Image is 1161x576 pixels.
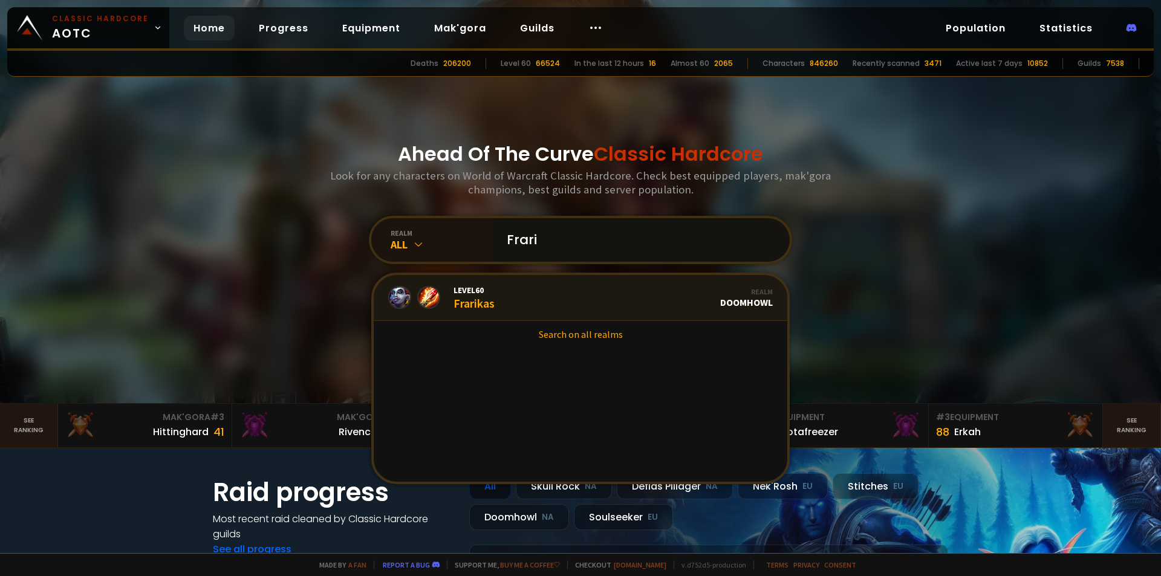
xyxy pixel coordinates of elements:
a: Statistics [1030,16,1102,40]
span: Classic Hardcore [594,140,763,167]
div: Equipment [762,411,921,424]
h4: Most recent raid cleaned by Classic Hardcore guilds [213,511,455,542]
div: 206200 [443,58,471,69]
small: EU [893,481,903,493]
small: EU [648,511,658,523]
span: Made by [312,560,366,569]
div: Equipment [936,411,1095,424]
div: Deaths [411,58,438,69]
div: Recently scanned [853,58,920,69]
a: Buy me a coffee [500,560,560,569]
a: [DOMAIN_NAME] [614,560,666,569]
div: 16 [649,58,656,69]
div: Active last 7 days [956,58,1023,69]
a: Population [936,16,1015,40]
div: Soulseeker [574,504,673,530]
small: EU [802,481,813,493]
div: Level 60 [501,58,531,69]
a: #3Equipment88Erkah [929,404,1103,447]
div: 846260 [810,58,838,69]
a: Classic HardcoreAOTC [7,7,169,48]
div: Mak'Gora [65,411,224,424]
div: Mak'Gora [239,411,398,424]
div: realm [391,228,492,238]
div: Notafreezer [780,424,838,439]
div: Guilds [1078,58,1101,69]
input: Search a character... [499,218,775,262]
small: Classic Hardcore [52,13,149,24]
div: Doomhowl [720,287,773,308]
div: Erkah [954,424,981,439]
a: Mak'Gora#3Hittinghard41 [58,404,232,447]
div: Almost 60 [671,58,709,69]
a: Mak'gora [424,16,496,40]
a: Report a bug [383,560,430,569]
a: Search on all realms [374,321,787,348]
a: Mak'Gora#2Rivench100 [232,404,406,447]
div: 7538 [1106,58,1124,69]
div: Realm [720,287,773,296]
a: a fan [348,560,366,569]
a: Privacy [793,560,819,569]
a: Consent [824,560,856,569]
div: 10852 [1027,58,1048,69]
div: 88 [936,424,949,440]
a: Guilds [510,16,564,40]
h1: Raid progress [213,473,455,511]
div: 41 [213,424,224,440]
div: Rivench [339,424,377,439]
a: #2Equipment88Notafreezer [755,404,929,447]
small: NA [542,511,554,523]
h3: Look for any characters on World of Warcraft Classic Hardcore. Check best equipped players, mak'g... [325,169,836,196]
a: Level60FrarikasRealmDoomhowl [374,275,787,321]
span: # 3 [936,411,950,423]
span: AOTC [52,13,149,42]
a: See all progress [213,542,291,556]
a: Terms [766,560,789,569]
a: Seeranking [1103,404,1161,447]
div: Nek'Rosh [738,473,828,499]
span: v. d752d5 - production [674,560,746,569]
div: All [391,238,492,251]
div: Defias Pillager [617,473,733,499]
a: Home [184,16,235,40]
div: Characters [763,58,805,69]
div: In the last 12 hours [574,58,644,69]
span: Level 60 [454,285,495,296]
div: Stitches [833,473,919,499]
div: 66524 [536,58,560,69]
a: Equipment [333,16,410,40]
div: All [469,473,511,499]
span: Support me, [447,560,560,569]
span: Checkout [567,560,666,569]
div: Doomhowl [469,504,569,530]
a: Progress [249,16,318,40]
span: # 3 [210,411,224,423]
h1: Ahead Of The Curve [398,140,763,169]
div: Skull Rock [516,473,612,499]
div: 2065 [714,58,733,69]
div: 3471 [925,58,941,69]
small: NA [706,481,718,493]
div: Frarikas [454,285,495,311]
div: Hittinghard [153,424,209,439]
small: NA [585,481,597,493]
